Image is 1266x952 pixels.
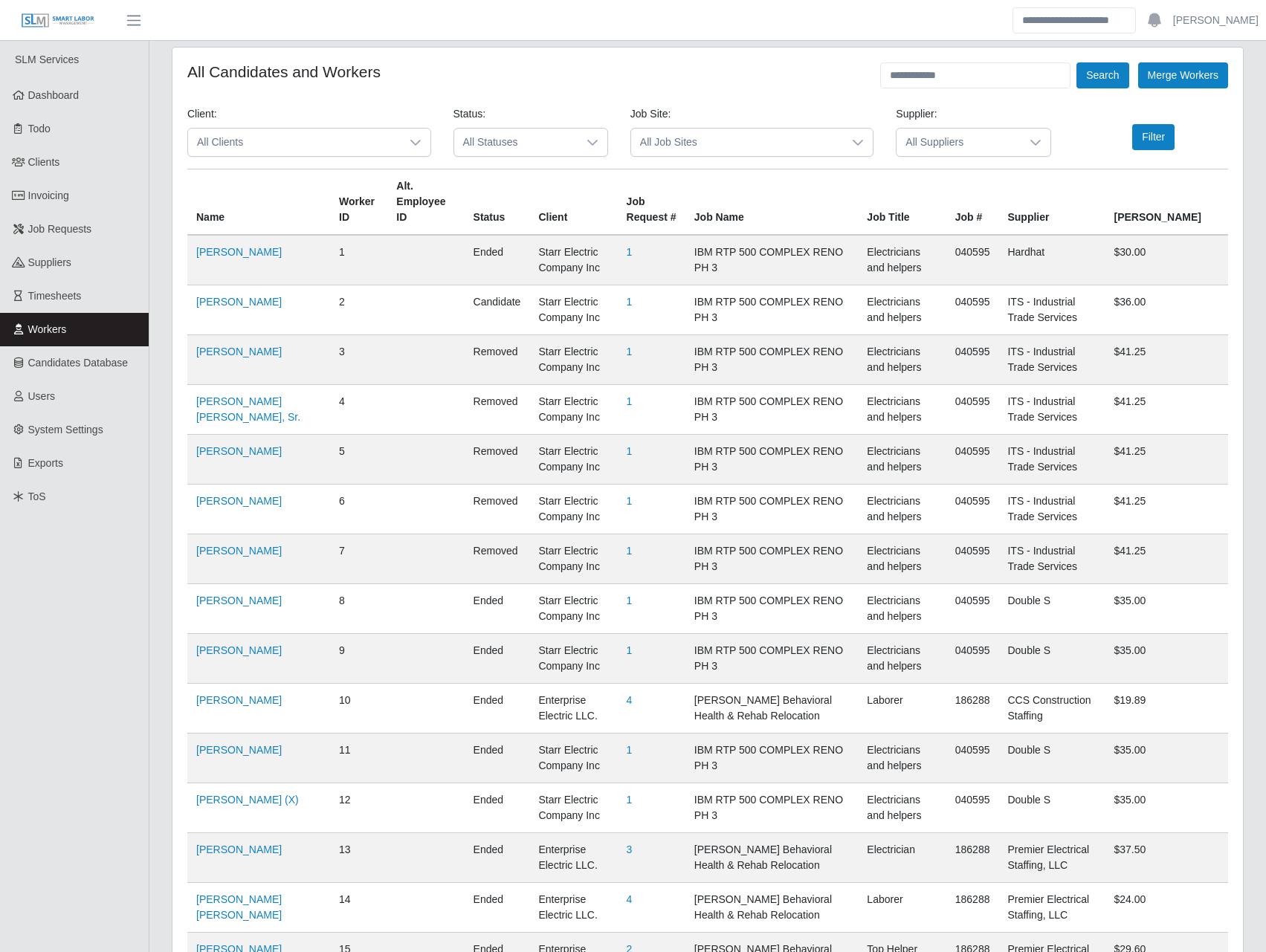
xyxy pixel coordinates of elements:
td: $41.25 [1105,335,1229,385]
span: ToS [28,490,46,502]
td: Premier Electrical Staffing, LLC [998,833,1105,883]
a: [PERSON_NAME] [196,495,282,507]
input: Search [1013,7,1136,33]
td: Electricians and helpers [858,734,946,783]
td: removed [465,534,530,584]
td: 9 [330,634,387,684]
td: 7 [330,534,387,584]
td: Starr Electric Company Inc [529,534,617,584]
a: [PERSON_NAME] [196,694,282,706]
td: ended [465,883,530,933]
span: SLM Services [15,54,79,65]
a: [PERSON_NAME] [196,545,282,557]
td: ended [465,783,530,833]
td: IBM RTP 500 COMPLEX RENO PH 3 [685,584,859,634]
span: Users [28,390,56,402]
td: 13 [330,833,387,883]
button: Search [1076,62,1128,88]
span: Todo [28,123,51,135]
td: 3 [330,335,387,385]
td: ended [465,684,530,734]
a: 1 [627,445,633,457]
a: 1 [627,644,633,656]
td: ended [465,235,530,285]
td: IBM RTP 500 COMPLEX RENO PH 3 [685,783,859,833]
td: $41.25 [1105,534,1229,584]
td: ITS - Industrial Trade Services [998,435,1105,485]
td: 2 [330,285,387,335]
span: All Suppliers [897,129,1020,156]
th: Worker ID [330,169,387,236]
span: Workers [28,323,67,335]
a: 1 [627,495,633,507]
td: 186288 [946,883,999,933]
a: 1 [627,794,633,806]
td: Electricians and helpers [858,634,946,684]
td: $35.00 [1105,634,1229,684]
td: Starr Electric Company Inc [529,285,617,335]
td: $36.00 [1105,285,1229,335]
td: Enterprise Electric LLC. [529,684,617,734]
td: Electricians and helpers [858,584,946,634]
a: [PERSON_NAME] [196,346,282,357]
img: SLM Logo [21,13,95,29]
a: 1 [627,395,633,407]
span: Candidates Database [28,357,129,369]
a: [PERSON_NAME] [PERSON_NAME], Sr. [196,395,300,423]
td: removed [465,385,530,435]
td: IBM RTP 500 COMPLEX RENO PH 3 [685,435,859,485]
td: Starr Electric Company Inc [529,734,617,783]
td: Double S [998,634,1105,684]
td: Starr Electric Company Inc [529,385,617,435]
td: IBM RTP 500 COMPLEX RENO PH 3 [685,734,859,783]
td: $35.00 [1105,584,1229,634]
td: ended [465,734,530,783]
td: Premier Electrical Staffing, LLC [998,883,1105,933]
td: IBM RTP 500 COMPLEX RENO PH 3 [685,385,859,435]
label: Client: [187,106,217,122]
td: ended [465,833,530,883]
a: 1 [627,246,633,258]
td: 4 [330,385,387,435]
a: 3 [627,843,633,855]
td: 040595 [946,385,999,435]
a: 4 [627,893,633,905]
td: Laborer [858,883,946,933]
a: 1 [627,545,633,557]
span: Clients [28,156,60,168]
td: 8 [330,584,387,634]
td: Enterprise Electric LLC. [529,883,617,933]
td: Starr Electric Company Inc [529,485,617,534]
td: 040595 [946,634,999,684]
td: IBM RTP 500 COMPLEX RENO PH 3 [685,534,859,584]
label: Job Site: [630,106,671,122]
td: $35.00 [1105,783,1229,833]
td: Laborer [858,684,946,734]
td: 040595 [946,335,999,385]
td: ended [465,584,530,634]
td: Double S [998,584,1105,634]
th: Alt. Employee ID [387,169,464,236]
td: Starr Electric Company Inc [529,235,617,285]
td: CCS Construction Staffing [998,684,1105,734]
label: Status: [453,106,486,122]
a: [PERSON_NAME] (X) [196,794,299,806]
td: Starr Electric Company Inc [529,584,617,634]
td: [PERSON_NAME] Behavioral Health & Rehab Relocation [685,833,859,883]
td: $24.00 [1105,883,1229,933]
td: 040595 [946,783,999,833]
td: 10 [330,684,387,734]
span: Exports [28,457,63,469]
td: 186288 [946,833,999,883]
span: Dashboard [28,89,80,101]
td: removed [465,485,530,534]
a: [PERSON_NAME] [196,296,282,308]
td: IBM RTP 500 COMPLEX RENO PH 3 [685,335,859,385]
th: Supplier [998,169,1105,236]
td: $37.50 [1105,833,1229,883]
td: Double S [998,783,1105,833]
span: All Job Sites [631,129,844,156]
h4: All Candidates and Workers [187,62,381,81]
td: Starr Electric Company Inc [529,435,617,485]
td: IBM RTP 500 COMPLEX RENO PH 3 [685,634,859,684]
